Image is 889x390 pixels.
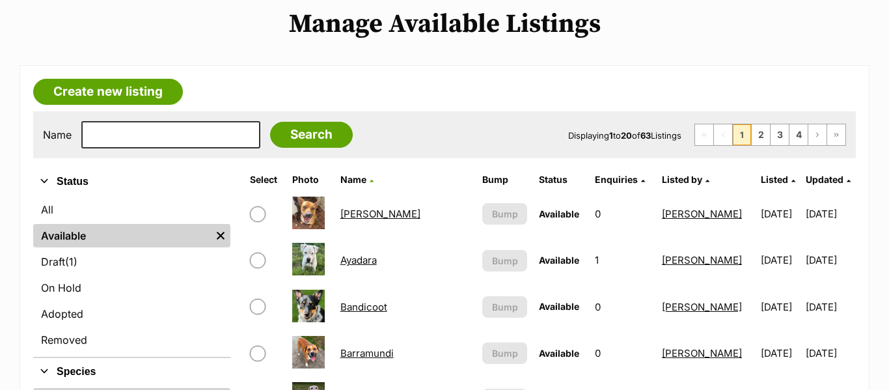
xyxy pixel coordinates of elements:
[694,124,846,146] nav: Pagination
[539,208,579,219] span: Available
[662,174,702,185] span: Listed by
[808,124,827,145] a: Next page
[33,195,230,357] div: Status
[287,169,333,190] th: Photo
[590,285,655,329] td: 0
[662,208,742,220] a: [PERSON_NAME]
[806,191,855,236] td: [DATE]
[492,254,518,268] span: Bump
[43,129,72,141] label: Name
[806,285,855,329] td: [DATE]
[609,130,613,141] strong: 1
[595,174,638,185] span: translation missing: en.admin.listings.index.attributes.enquiries
[662,254,742,266] a: [PERSON_NAME]
[492,346,518,360] span: Bump
[662,174,709,185] a: Listed by
[33,198,230,221] a: All
[539,348,579,359] span: Available
[270,122,353,148] input: Search
[492,300,518,314] span: Bump
[771,124,789,145] a: Page 3
[595,174,645,185] a: Enquiries
[65,254,77,270] span: (1)
[33,173,230,190] button: Status
[590,238,655,283] td: 1
[621,130,632,141] strong: 20
[806,174,851,185] a: Updated
[590,191,655,236] td: 0
[789,124,808,145] a: Page 4
[340,174,374,185] a: Name
[340,301,387,313] a: Bandicoot
[590,331,655,376] td: 0
[33,363,230,380] button: Species
[539,301,579,312] span: Available
[340,174,366,185] span: Name
[733,124,751,145] span: Page 1
[340,208,420,220] a: [PERSON_NAME]
[695,124,713,145] span: First page
[756,191,804,236] td: [DATE]
[756,285,804,329] td: [DATE]
[211,224,230,247] a: Remove filter
[245,169,286,190] th: Select
[482,296,527,318] button: Bump
[568,130,681,141] span: Displaying to of Listings
[534,169,588,190] th: Status
[756,238,804,283] td: [DATE]
[33,79,183,105] a: Create new listing
[492,207,518,221] span: Bump
[340,347,394,359] a: Barramundi
[806,174,843,185] span: Updated
[33,250,230,273] a: Draft
[482,203,527,225] button: Bump
[806,238,855,283] td: [DATE]
[752,124,770,145] a: Page 2
[640,130,651,141] strong: 63
[756,331,804,376] td: [DATE]
[477,169,532,190] th: Bump
[539,255,579,266] span: Available
[33,276,230,299] a: On Hold
[482,342,527,364] button: Bump
[714,124,732,145] span: Previous page
[662,347,742,359] a: [PERSON_NAME]
[33,328,230,352] a: Removed
[761,174,795,185] a: Listed
[761,174,788,185] span: Listed
[33,302,230,326] a: Adopted
[482,250,527,272] button: Bump
[340,254,377,266] a: Ayadara
[827,124,845,145] a: Last page
[662,301,742,313] a: [PERSON_NAME]
[33,224,211,247] a: Available
[806,331,855,376] td: [DATE]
